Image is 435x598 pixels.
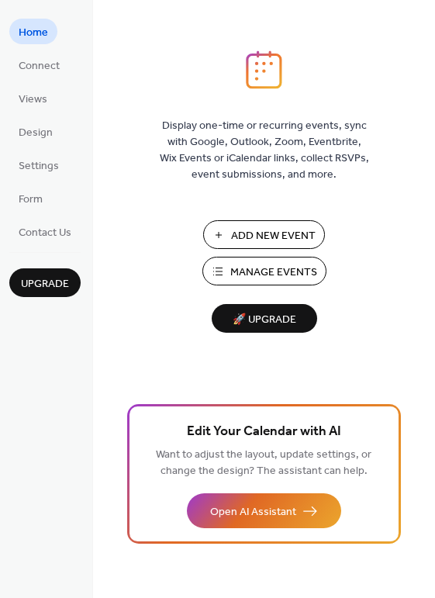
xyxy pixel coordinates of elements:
[19,125,53,141] span: Design
[212,304,317,333] button: 🚀 Upgrade
[187,421,341,443] span: Edit Your Calendar with AI
[21,276,69,292] span: Upgrade
[160,118,369,183] span: Display one-time or recurring events, sync with Google, Outlook, Zoom, Eventbrite, Wix Events or ...
[9,185,52,211] a: Form
[203,220,325,249] button: Add New Event
[19,158,59,175] span: Settings
[19,25,48,41] span: Home
[230,264,317,281] span: Manage Events
[210,504,296,520] span: Open AI Assistant
[202,257,326,285] button: Manage Events
[9,85,57,111] a: Views
[9,268,81,297] button: Upgrade
[19,192,43,208] span: Form
[9,52,69,78] a: Connect
[19,92,47,108] span: Views
[9,152,68,178] a: Settings
[19,58,60,74] span: Connect
[246,50,281,89] img: logo_icon.svg
[187,493,341,528] button: Open AI Assistant
[19,225,71,241] span: Contact Us
[231,228,316,244] span: Add New Event
[221,309,308,330] span: 🚀 Upgrade
[9,119,62,144] a: Design
[9,19,57,44] a: Home
[9,219,81,244] a: Contact Us
[156,444,371,482] span: Want to adjust the layout, update settings, or change the design? The assistant can help.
